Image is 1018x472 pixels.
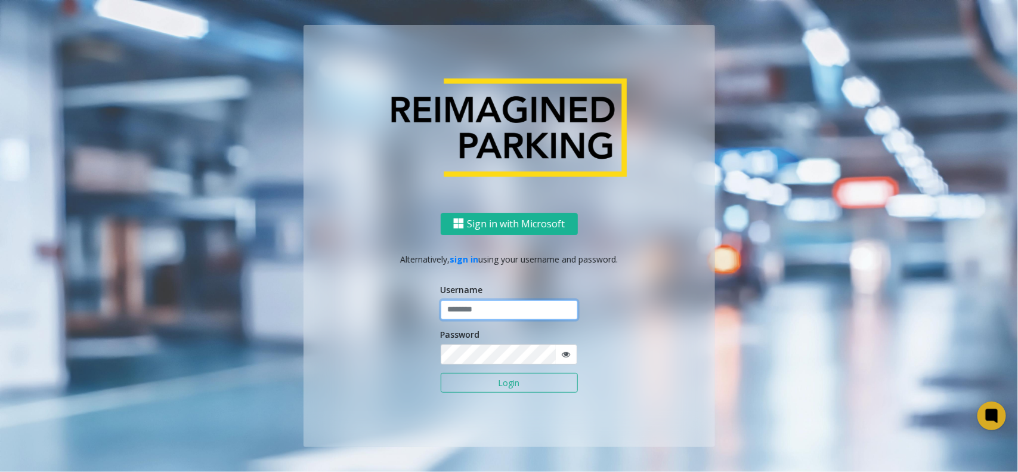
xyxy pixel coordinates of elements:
[450,253,478,264] a: sign in
[441,328,480,340] label: Password
[441,373,578,393] button: Login
[441,212,578,235] button: Sign in with Microsoft
[441,283,483,295] label: Username
[315,252,703,265] p: Alternatively, using your username and password.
